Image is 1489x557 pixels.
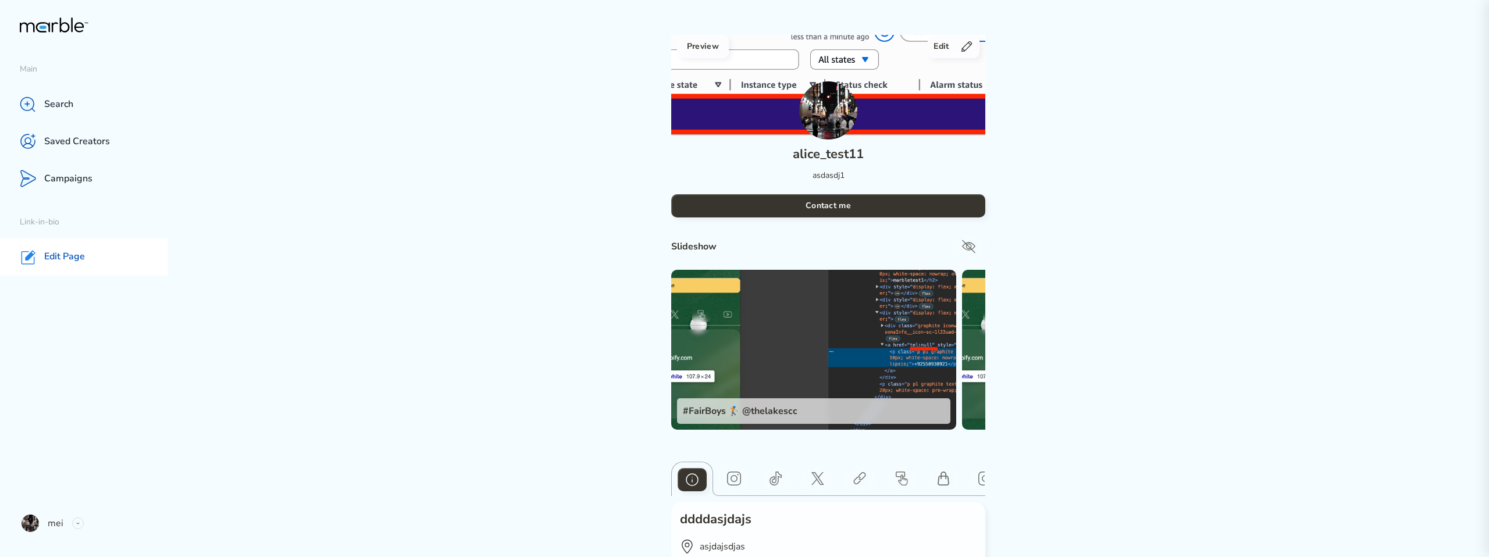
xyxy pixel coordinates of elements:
[700,540,745,554] p: asjdajsdjas
[683,404,797,418] h3: #FairBoys 🏌🏻 @thelakescc
[934,40,949,53] h4: Edit
[44,251,85,263] p: Edit Page
[677,35,729,58] button: Preview
[671,240,947,253] h3: Slideshow
[687,40,719,53] h4: Preview
[44,98,73,110] p: Search
[20,217,168,228] p: Link-in-bio
[962,270,1247,430] img: 4f78947f2dd0cd6b8e49c5f762bc88c7
[793,145,864,163] h2: alice_test11
[671,194,985,217] button: Contact me
[44,135,110,148] p: Saved Creators
[20,64,168,75] p: Main
[813,169,845,183] p: asdasdj1
[928,35,979,58] button: Edit
[44,173,92,185] p: Campaigns
[806,199,851,213] h4: Contact me
[48,516,63,530] p: mei
[671,270,956,430] img: 4f78947f2dd0cd6b8e49c5f762bc88c7
[680,510,977,528] h2: ddddasjdajs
